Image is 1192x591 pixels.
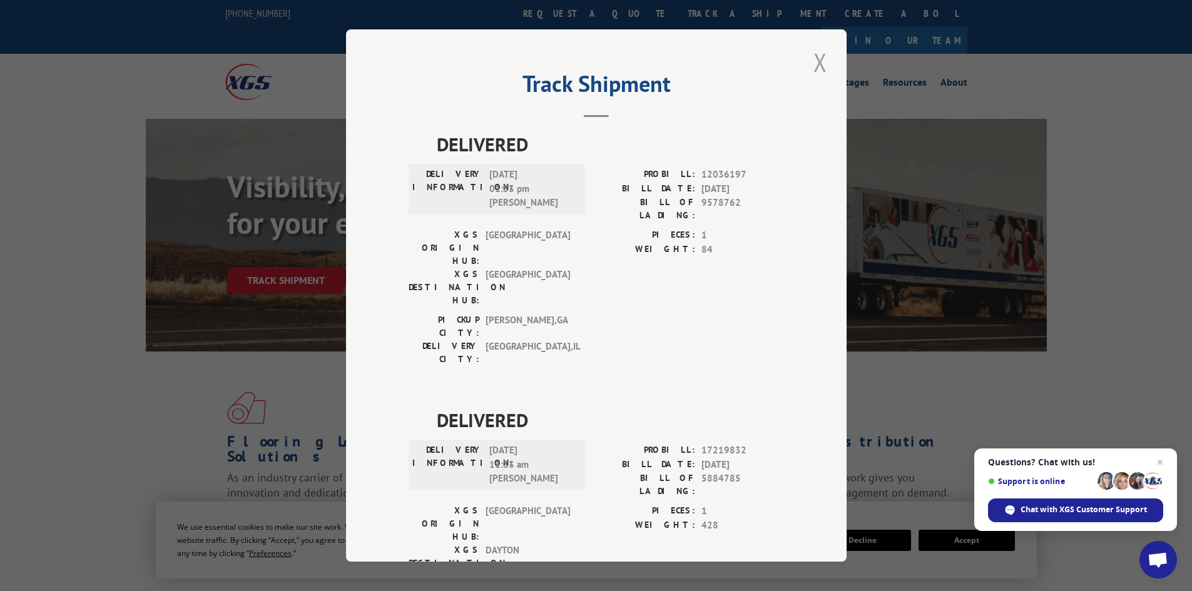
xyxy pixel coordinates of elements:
span: [DATE] 01:53 pm [PERSON_NAME] [489,168,574,210]
span: 428 [701,518,784,533]
span: Support is online [988,477,1093,486]
label: DELIVERY INFORMATION: [412,443,483,486]
label: XGS ORIGIN HUB: [409,228,479,268]
label: WEIGHT: [596,518,695,533]
span: [GEOGRAPHIC_DATA] , IL [486,340,570,366]
span: 1 [701,228,784,243]
label: DELIVERY INFORMATION: [412,168,483,210]
label: XGS DESTINATION HUB: [409,543,479,583]
label: PROBILL: [596,168,695,182]
span: Chat with XGS Customer Support [988,498,1163,522]
span: [PERSON_NAME] , GA [486,313,570,340]
label: PIECES: [596,228,695,243]
span: 1 [701,504,784,518]
span: [DATE] [701,458,784,472]
span: Questions? Chat with us! [988,457,1163,467]
span: 17219832 [701,443,784,458]
button: Close modal [810,45,831,79]
label: PIECES: [596,504,695,518]
span: [GEOGRAPHIC_DATA] [486,504,570,543]
label: WEIGHT: [596,243,695,257]
label: BILL OF LADING: [596,196,695,222]
h2: Track Shipment [409,75,784,99]
label: DELIVERY CITY: [409,340,479,366]
span: DELIVERED [437,130,784,158]
label: XGS ORIGIN HUB: [409,504,479,543]
span: 9578762 [701,196,784,222]
label: XGS DESTINATION HUB: [409,268,479,307]
span: DELIVERED [437,406,784,434]
label: PICKUP CITY: [409,313,479,340]
span: Chat with XGS Customer Support [1021,504,1147,515]
span: 5884785 [701,472,784,498]
span: [DATE] [701,182,784,196]
span: [GEOGRAPHIC_DATA] [486,268,570,307]
a: Open chat [1139,541,1177,578]
label: BILL DATE: [596,182,695,196]
span: [DATE] 11:33 am [PERSON_NAME] [489,443,574,486]
span: DAYTON [486,543,570,583]
span: 12036197 [701,168,784,182]
label: BILL DATE: [596,458,695,472]
label: PROBILL: [596,443,695,458]
span: 84 [701,243,784,257]
span: [GEOGRAPHIC_DATA] [486,228,570,268]
label: BILL OF LADING: [596,472,695,498]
